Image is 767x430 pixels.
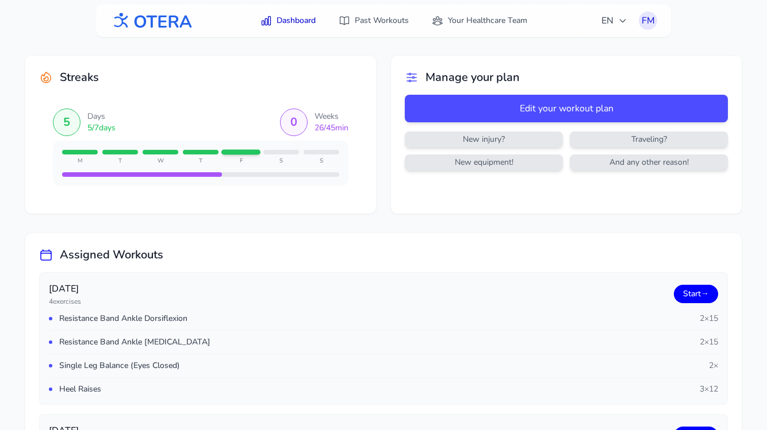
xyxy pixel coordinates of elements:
div: Days [87,111,116,122]
div: S [263,157,299,165]
div: 26 / 45 min [315,122,348,134]
div: 5 [63,114,70,130]
span: Heel Raises [59,383,101,395]
div: F [223,157,259,165]
a: Start→ [674,285,718,303]
span: Resistance Band Ankle Dorsiflexion [59,313,187,324]
a: Dashboard [254,10,323,31]
h2: Streaks [60,69,99,86]
span: 2 × 15 [700,336,718,348]
span: 2 × [709,360,718,371]
h2: Assigned Workouts [60,247,163,263]
a: Your Healthcare Team [425,10,534,31]
p: [DATE] [49,282,81,296]
div: 0 [290,114,297,130]
span: And any other reason! [572,157,726,168]
span: 3 × 12 [700,383,718,395]
span: EN [601,14,627,28]
button: FM [639,11,657,30]
p: 4 exercises [49,297,81,306]
span: 2 × 15 [700,313,718,324]
div: T [183,157,218,165]
div: W [143,157,178,165]
span: Traveling? [572,134,726,145]
div: T [102,157,138,165]
button: EN [595,9,634,32]
span: Resistance Band Ankle [MEDICAL_DATA] [59,336,210,348]
div: 5 / 7 days [87,122,116,134]
div: M [62,157,98,165]
button: Edit your workout plan [405,95,728,122]
span: New equipment! [407,157,561,168]
div: Weeks [315,111,348,122]
div: S [304,157,339,165]
h2: Manage your plan [425,69,520,86]
span: Single Leg Balance (Eyes Closed) [59,360,180,371]
img: OTERA logo [110,8,193,34]
span: New injury? [407,134,561,145]
a: Past Workouts [332,10,416,31]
